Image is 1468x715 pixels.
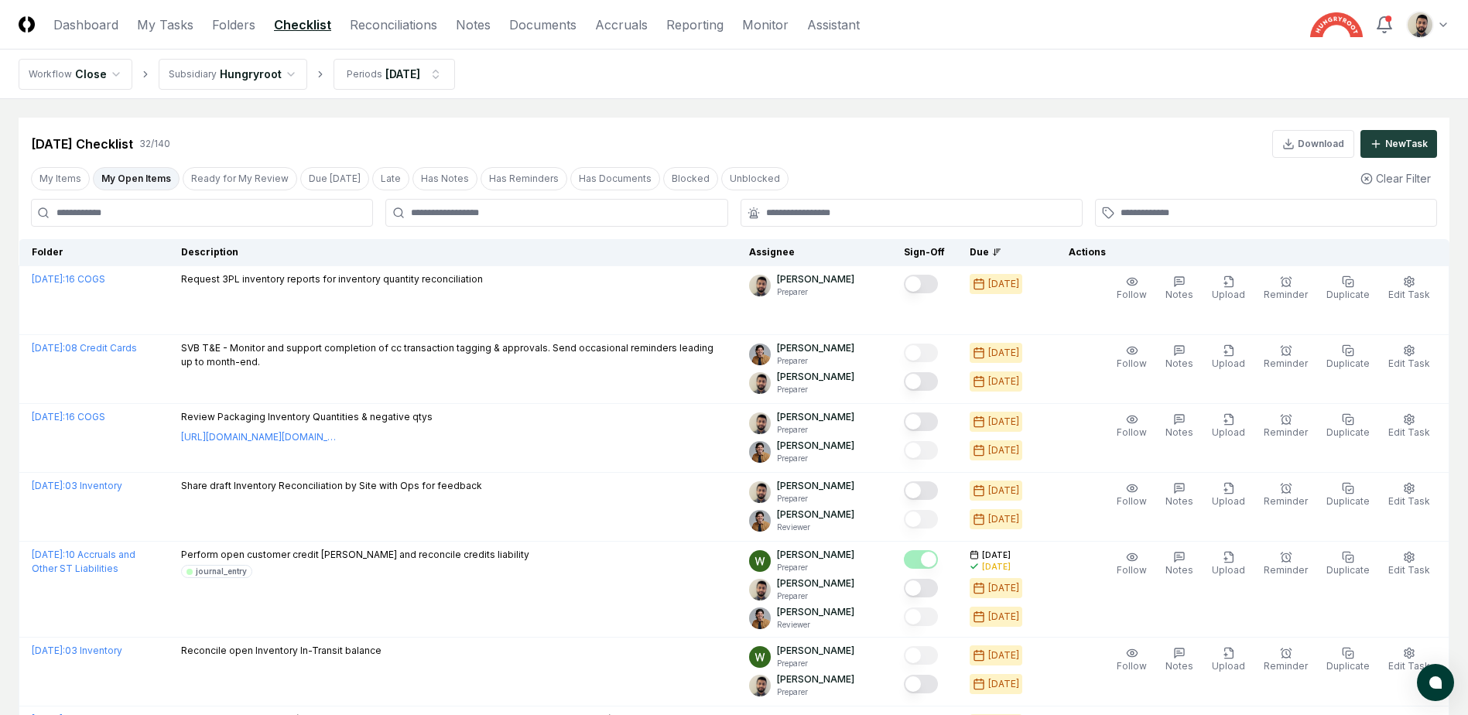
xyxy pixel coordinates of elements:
[32,645,65,656] span: [DATE] :
[1385,341,1433,374] button: Edit Task
[509,15,577,34] a: Documents
[1310,12,1363,37] img: Hungryroot logo
[1385,410,1433,443] button: Edit Task
[1162,644,1196,676] button: Notes
[1117,564,1147,576] span: Follow
[1385,479,1433,511] button: Edit Task
[19,16,35,32] img: Logo
[1165,495,1193,507] span: Notes
[749,607,771,629] img: ACg8ocIj8Ed1971QfF93IUVvJX6lPm3y0CRToLvfAg4p8TYQk6NAZIo=s96-c
[749,441,771,463] img: ACg8ocIj8Ed1971QfF93IUVvJX6lPm3y0CRToLvfAg4p8TYQk6NAZIo=s96-c
[988,581,1019,595] div: [DATE]
[777,286,854,298] p: Preparer
[350,15,437,34] a: Reconciliations
[1212,426,1245,438] span: Upload
[181,341,724,369] p: SVB T&E - Monitor and support completion of cc transaction tagging & approvals. Send occasional r...
[777,424,854,436] p: Preparer
[372,167,409,190] button: Late
[1326,564,1370,576] span: Duplicate
[32,342,65,354] span: [DATE] :
[196,566,247,577] div: journal_entry
[1326,289,1370,300] span: Duplicate
[721,167,789,190] button: Unblocked
[595,15,648,34] a: Accruals
[1264,564,1308,576] span: Reminder
[1117,660,1147,672] span: Follow
[749,510,771,532] img: ACg8ocIj8Ed1971QfF93IUVvJX6lPm3y0CRToLvfAg4p8TYQk6NAZIo=s96-c
[32,549,135,574] a: [DATE]:10 Accruals and Other ST Liabilities
[988,415,1019,429] div: [DATE]
[904,510,938,529] button: Mark complete
[32,480,122,491] a: [DATE]:03 Inventory
[183,167,297,190] button: Ready for My Review
[982,549,1011,561] span: [DATE]
[1326,426,1370,438] span: Duplicate
[749,646,771,668] img: ACg8ocIK_peNeqvot3Ahh9567LsVhi0q3GD2O_uFDzmfmpbAfkCWeQ=s96-c
[988,610,1019,624] div: [DATE]
[904,481,938,500] button: Mark complete
[1261,410,1311,443] button: Reminder
[412,167,477,190] button: Has Notes
[1209,548,1248,580] button: Upload
[777,453,854,464] p: Preparer
[93,167,180,190] button: My Open Items
[904,441,938,460] button: Mark complete
[1209,644,1248,676] button: Upload
[1117,289,1147,300] span: Follow
[1323,272,1373,305] button: Duplicate
[32,549,65,560] span: [DATE] :
[1117,495,1147,507] span: Follow
[181,644,382,658] p: Reconcile open Inventory In-Transit balance
[31,167,90,190] button: My Items
[1261,644,1311,676] button: Reminder
[1261,548,1311,580] button: Reminder
[334,59,455,90] button: Periods[DATE]
[1162,548,1196,580] button: Notes
[988,277,1019,291] div: [DATE]
[1212,495,1245,507] span: Upload
[1209,410,1248,443] button: Upload
[777,548,854,562] p: [PERSON_NAME]
[1408,12,1432,37] img: d09822cc-9b6d-4858-8d66-9570c114c672_214030b4-299a-48fd-ad93-fc7c7aef54c6.png
[777,355,854,367] p: Preparer
[1385,272,1433,305] button: Edit Task
[777,341,854,355] p: [PERSON_NAME]
[904,646,938,665] button: Mark complete
[807,15,860,34] a: Assistant
[777,384,854,395] p: Preparer
[891,239,957,266] th: Sign-Off
[181,479,482,493] p: Share draft Inventory Reconciliation by Site with Ops for feedback
[181,410,433,424] p: Review Packaging Inventory Quantities & negative qtys
[982,561,1011,573] div: [DATE]
[749,550,771,572] img: ACg8ocIK_peNeqvot3Ahh9567LsVhi0q3GD2O_uFDzmfmpbAfkCWeQ=s96-c
[777,370,854,384] p: [PERSON_NAME]
[777,576,854,590] p: [PERSON_NAME]
[212,15,255,34] a: Folders
[777,479,854,493] p: [PERSON_NAME]
[481,167,567,190] button: Has Reminders
[1165,426,1193,438] span: Notes
[1388,289,1430,300] span: Edit Task
[988,512,1019,526] div: [DATE]
[274,15,331,34] a: Checklist
[663,167,718,190] button: Blocked
[300,167,369,190] button: Due Today
[1114,410,1150,443] button: Follow
[777,493,854,505] p: Preparer
[749,481,771,503] img: d09822cc-9b6d-4858-8d66-9570c114c672_214030b4-299a-48fd-ad93-fc7c7aef54c6.png
[737,239,891,266] th: Assignee
[777,590,854,602] p: Preparer
[1360,130,1437,158] button: NewTask
[1323,410,1373,443] button: Duplicate
[904,579,938,597] button: Mark complete
[1114,644,1150,676] button: Follow
[32,273,105,285] a: [DATE]:16 COGS
[1212,564,1245,576] span: Upload
[32,480,65,491] span: [DATE] :
[1261,272,1311,305] button: Reminder
[181,548,529,562] p: Perform open customer credit [PERSON_NAME] and reconcile credits liability
[1323,644,1373,676] button: Duplicate
[181,430,336,444] a: [URL][DOMAIN_NAME][DOMAIN_NAME]
[988,443,1019,457] div: [DATE]
[1385,644,1433,676] button: Edit Task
